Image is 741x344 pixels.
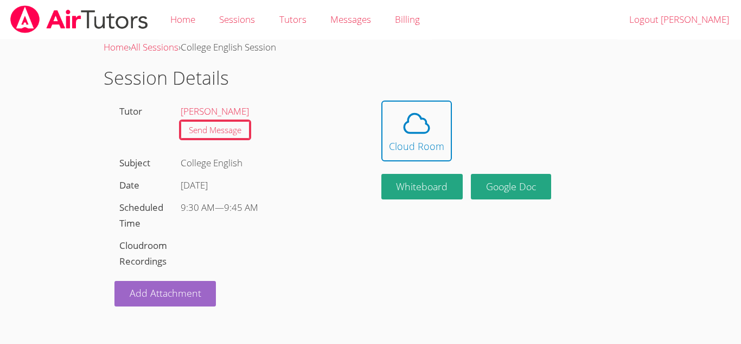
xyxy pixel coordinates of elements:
div: College English [176,152,360,174]
a: Add Attachment [114,281,216,307]
span: 9:45 AM [224,201,258,214]
span: 9:30 AM [181,201,215,214]
span: Messages [330,13,371,26]
img: airtutors_banner-c4298cdbf04f3fff15de1276eac7730deb9818008684d7c2e4769d2f7ddbe033.png [9,5,149,33]
label: Tutor [119,105,142,117]
h1: Session Details [104,64,637,92]
div: › › [104,40,637,55]
a: Google Doc [471,174,551,199]
label: Scheduled Time [119,201,163,229]
div: Cloud Room [389,139,444,154]
div: — [181,200,355,216]
button: Whiteboard [381,174,463,199]
label: Date [119,179,139,191]
span: College English Session [181,41,276,53]
a: Home [104,41,129,53]
a: All Sessions [131,41,178,53]
a: Send Message [181,121,250,139]
div: [DATE] [181,178,355,193]
button: Cloud Room [381,101,452,161]
label: Cloudroom Recordings [119,239,167,267]
a: [PERSON_NAME] [181,105,249,117]
label: Subject [119,157,150,169]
